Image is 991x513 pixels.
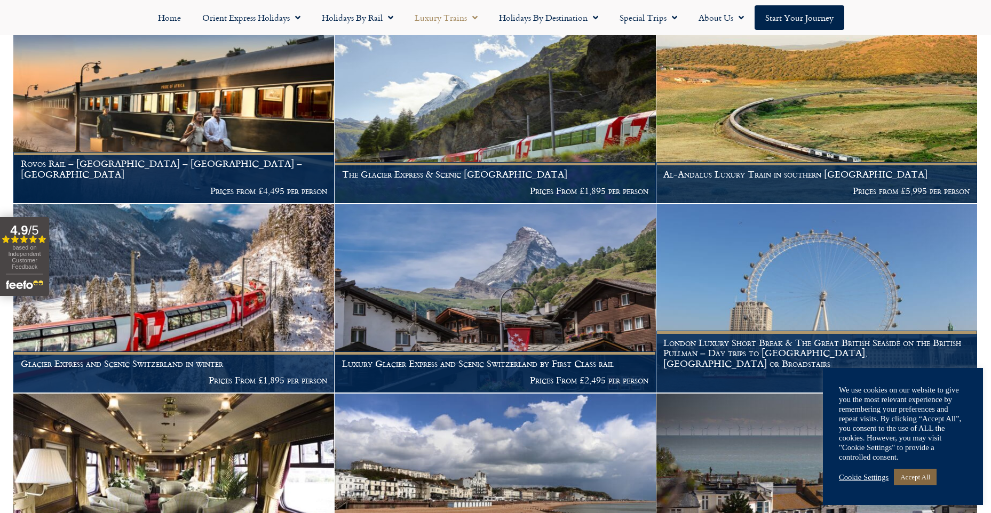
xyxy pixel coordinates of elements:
a: Rovos Rail – [GEOGRAPHIC_DATA] – [GEOGRAPHIC_DATA] – [GEOGRAPHIC_DATA] Prices from £4,495 per person [13,15,335,204]
h1: Luxury Glacier Express and Scenic Switzerland by First Class rail [342,358,648,369]
a: Luxury Trains [404,5,488,30]
a: Special Trips [609,5,688,30]
p: Prices from £5,995 per person [663,186,970,196]
p: Prices From £1,895 per person [21,375,327,386]
a: Cookie Settings [839,472,889,482]
a: Start your Journey [755,5,844,30]
a: Accept All [894,469,937,485]
a: Holidays by Destination [488,5,609,30]
a: Home [147,5,192,30]
a: The Glacier Express & Scenic [GEOGRAPHIC_DATA] Prices From £1,895 per person [335,15,656,204]
div: We use cookies on our website to give you the most relevant experience by remembering your prefer... [839,385,967,462]
h1: London Luxury Short Break & The Great British Seaside on the British Pullman – Day trips to [GEOG... [663,338,970,369]
h1: The Glacier Express & Scenic [GEOGRAPHIC_DATA] [342,169,648,180]
h1: Rovos Rail – [GEOGRAPHIC_DATA] – [GEOGRAPHIC_DATA] – [GEOGRAPHIC_DATA] [21,158,327,179]
a: Luxury Glacier Express and Scenic Switzerland by First Class rail Prices From £2,495 per person [335,204,656,393]
h1: Al-Andalus Luxury Train in southern [GEOGRAPHIC_DATA] [663,169,970,180]
p: Prices from £4,495 per person [21,186,327,196]
p: Prices from £675 per person [663,375,970,386]
a: Al-Andalus Luxury Train in southern [GEOGRAPHIC_DATA] Prices from £5,995 per person [656,15,978,204]
a: Holidays by Rail [311,5,404,30]
a: Orient Express Holidays [192,5,311,30]
nav: Menu [5,5,986,30]
a: Glacier Express and Scenic Switzerland in winter Prices From £1,895 per person [13,204,335,393]
h1: Glacier Express and Scenic Switzerland in winter [21,358,327,369]
a: About Us [688,5,755,30]
p: Prices From £1,895 per person [342,186,648,196]
p: Prices From £2,495 per person [342,375,648,386]
img: Pride Of Africa Train Holiday [13,15,334,203]
a: London Luxury Short Break & The Great British Seaside on the British Pullman – Day trips to [GEOG... [656,204,978,393]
